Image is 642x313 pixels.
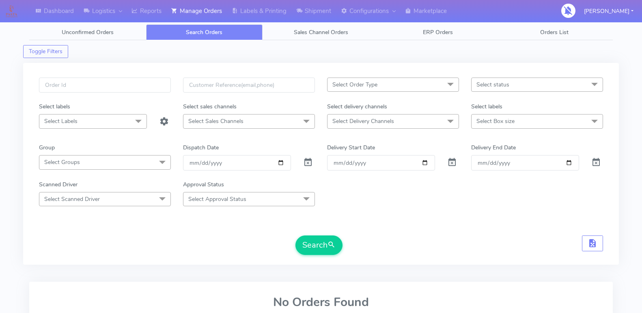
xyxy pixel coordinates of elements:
[476,117,515,125] span: Select Box size
[44,158,80,166] span: Select Groups
[476,81,509,89] span: Select status
[29,24,613,40] ul: Tabs
[471,143,516,152] label: Delivery End Date
[183,143,219,152] label: Dispatch Date
[471,102,502,111] label: Select labels
[332,81,377,89] span: Select Order Type
[62,28,114,36] span: Unconfirmed Orders
[23,45,68,58] button: Toggle Filters
[39,102,70,111] label: Select labels
[540,28,569,36] span: Orders List
[327,143,375,152] label: Delivery Start Date
[332,117,394,125] span: Select Delivery Channels
[39,78,171,93] input: Order Id
[39,143,55,152] label: Group
[183,102,237,111] label: Select sales channels
[188,117,243,125] span: Select Sales Channels
[44,117,78,125] span: Select Labels
[188,195,246,203] span: Select Approval Status
[578,3,640,19] button: [PERSON_NAME]
[186,28,222,36] span: Search Orders
[423,28,453,36] span: ERP Orders
[44,195,100,203] span: Select Scanned Driver
[295,235,343,255] button: Search
[183,78,315,93] input: Customer Reference(email,phone)
[39,296,603,309] h2: No Orders Found
[39,180,78,189] label: Scanned Driver
[327,102,387,111] label: Select delivery channels
[183,180,224,189] label: Approval Status
[294,28,348,36] span: Sales Channel Orders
